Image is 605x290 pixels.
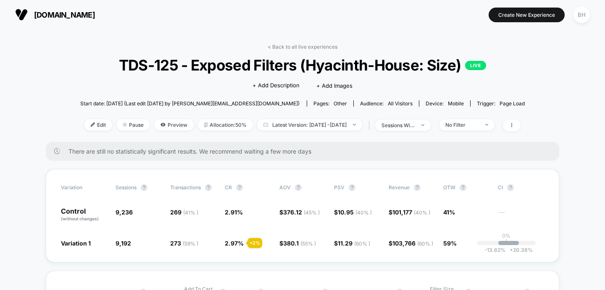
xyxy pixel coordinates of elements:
[338,209,372,216] span: 10.95
[443,209,455,216] span: 41%
[257,119,362,131] span: Latest Version: [DATE] - [DATE]
[313,100,347,107] div: Pages:
[505,239,507,245] p: |
[283,209,320,216] span: 376.12
[366,119,375,131] span: |
[141,184,147,191] button: ?
[205,184,212,191] button: ?
[334,240,370,247] span: $
[116,184,137,191] span: Sessions
[154,119,194,131] span: Preview
[465,61,486,70] p: LIVE
[253,81,300,90] span: + Add Description
[225,184,232,191] span: CR
[389,184,410,191] span: Revenue
[392,209,430,216] span: 101,177
[116,119,150,131] span: Pause
[355,209,372,216] span: ( 40 % )
[116,240,131,247] span: 9,192
[236,184,243,191] button: ?
[381,122,415,128] div: sessions with impression
[392,240,433,247] span: 103,766
[204,123,208,127] img: rebalance
[477,100,525,107] div: Trigger:
[443,240,457,247] span: 59%
[445,122,479,128] div: No Filter
[61,240,91,247] span: Variation 1
[507,184,514,191] button: ?
[170,209,198,216] span: 269
[68,148,542,155] span: There are still no statistically significant results. We recommend waiting a few more days
[349,184,355,191] button: ?
[443,184,489,191] span: OTW
[573,7,590,23] div: BH
[61,208,107,222] p: Control
[198,119,253,131] span: Allocation: 50%
[247,238,262,248] div: + 2 %
[279,240,316,247] span: $
[61,184,107,191] span: Variation
[389,209,430,216] span: $
[225,240,244,247] span: 2.97 %
[103,56,503,74] span: TDS-125 - Exposed Filters (Hyacinth-House: Size)
[316,82,352,89] span: + Add Images
[360,100,413,107] div: Audience:
[91,123,95,127] img: edit
[489,8,565,22] button: Create New Experience
[500,100,525,107] span: Page Load
[354,240,370,247] span: ( 60 % )
[170,184,201,191] span: Transactions
[414,184,421,191] button: ?
[510,247,513,253] span: +
[34,10,95,19] span: [DOMAIN_NAME]
[300,240,316,247] span: ( 55 % )
[13,8,97,21] button: [DOMAIN_NAME]
[334,100,347,107] span: other
[84,119,112,131] span: Edit
[334,184,345,191] span: PSV
[485,124,488,125] img: end
[183,209,198,216] span: ( 41 % )
[505,247,533,253] span: 20.38 %
[389,240,433,247] span: $
[283,240,316,247] span: 380.1
[80,100,300,107] span: Start date: [DATE] (Last edit [DATE] by [PERSON_NAME][EMAIL_ADDRESS][DOMAIN_NAME])
[448,100,464,107] span: mobile
[498,210,544,222] span: ---
[15,8,28,21] img: Visually logo
[279,209,320,216] span: $
[353,124,356,125] img: end
[61,216,99,221] span: (without changes)
[123,123,127,127] img: end
[388,100,413,107] span: All Visitors
[304,209,320,216] span: ( 45 % )
[170,240,198,247] span: 273
[460,184,466,191] button: ?
[484,247,505,253] span: -13.62 %
[225,209,243,216] span: 2.91 %
[502,233,510,239] p: 0%
[498,184,544,191] span: CI
[419,100,470,107] span: Device:
[268,44,337,50] a: < Back to all live experiences
[417,240,433,247] span: ( 60 % )
[414,209,430,216] span: ( 40 % )
[183,240,198,247] span: ( 59 % )
[421,124,424,126] img: end
[571,6,592,24] button: BH
[295,184,302,191] button: ?
[338,240,370,247] span: 11.29
[263,123,268,127] img: calendar
[279,184,291,191] span: AOV
[116,209,133,216] span: 9,236
[334,209,372,216] span: $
